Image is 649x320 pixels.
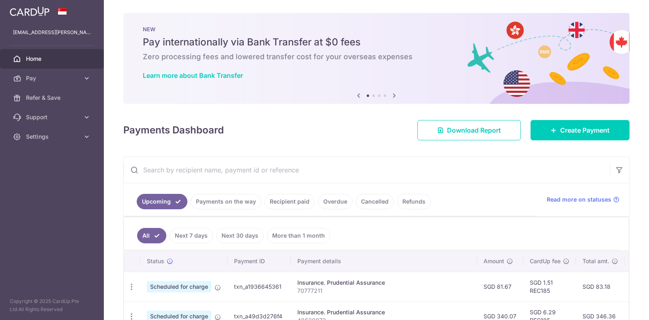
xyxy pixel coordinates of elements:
a: More than 1 month [267,228,330,243]
p: [EMAIL_ADDRESS][PERSON_NAME][DOMAIN_NAME] [13,28,91,37]
h5: Pay internationally via Bank Transfer at $0 fees [143,36,610,49]
div: Insurance. Prudential Assurance [297,279,471,287]
a: Create Payment [531,120,630,140]
a: Next 7 days [170,228,213,243]
span: Support [26,113,80,121]
span: Read more on statuses [547,195,611,204]
a: All [137,228,166,243]
th: Payment ID [228,251,291,272]
span: Total amt. [582,257,609,265]
span: Amount [484,257,504,265]
a: Upcoming [137,194,187,209]
span: Download Report [447,125,501,135]
span: Settings [26,133,80,141]
span: Pay [26,74,80,82]
span: Home [26,55,80,63]
div: Insurance. Prudential Assurance [297,308,471,316]
a: Download Report [417,120,521,140]
td: txn_a1936645361 [228,272,291,301]
a: Payments on the way [191,194,261,209]
a: Overdue [318,194,352,209]
td: SGD 81.67 [477,272,523,301]
span: CardUp fee [530,257,561,265]
a: Refunds [397,194,431,209]
a: Read more on statuses [547,195,619,204]
h4: Payments Dashboard [123,123,224,137]
a: Cancelled [356,194,394,209]
img: Bank transfer banner [123,13,630,104]
p: 70777211 [297,287,471,295]
span: Scheduled for charge [147,281,211,292]
span: Status [147,257,164,265]
h6: Zero processing fees and lowered transfer cost for your overseas expenses [143,52,610,62]
td: SGD 1.51 REC185 [523,272,576,301]
a: Learn more about Bank Transfer [143,71,243,79]
img: CardUp [10,6,49,16]
td: SGD 83.18 [576,272,625,301]
a: Recipient paid [264,194,315,209]
span: Create Payment [560,125,610,135]
input: Search by recipient name, payment id or reference [124,157,610,183]
span: Refer & Save [26,94,80,102]
th: Payment details [291,251,477,272]
a: Next 30 days [216,228,264,243]
p: NEW [143,26,610,32]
